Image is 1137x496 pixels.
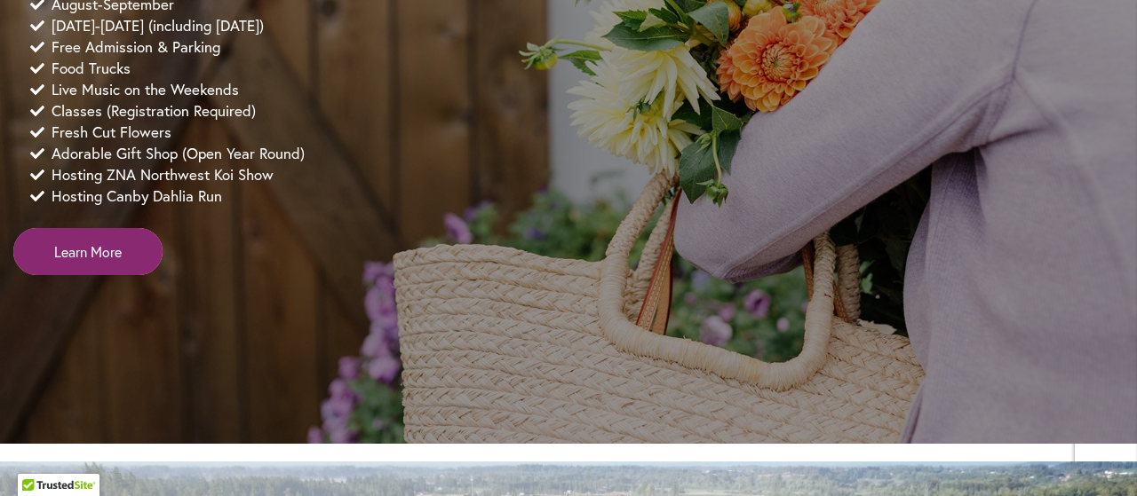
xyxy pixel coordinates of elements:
span: Learn More [54,241,122,262]
span: Adorable Gift Shop (Open Year Round) [52,143,305,164]
span: Food Trucks [52,58,131,79]
span: [DATE]-[DATE] (including [DATE]) [52,15,264,36]
span: Hosting Canby Dahlia Run [52,185,222,207]
a: Learn More [13,228,163,275]
span: Hosting ZNA Northwest Koi Show [52,164,274,185]
span: Free Admission & Parking [52,36,220,58]
span: Classes (Registration Required) [52,100,256,122]
span: Live Music on the Weekends [52,79,239,100]
span: Fresh Cut Flowers [52,122,171,143]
